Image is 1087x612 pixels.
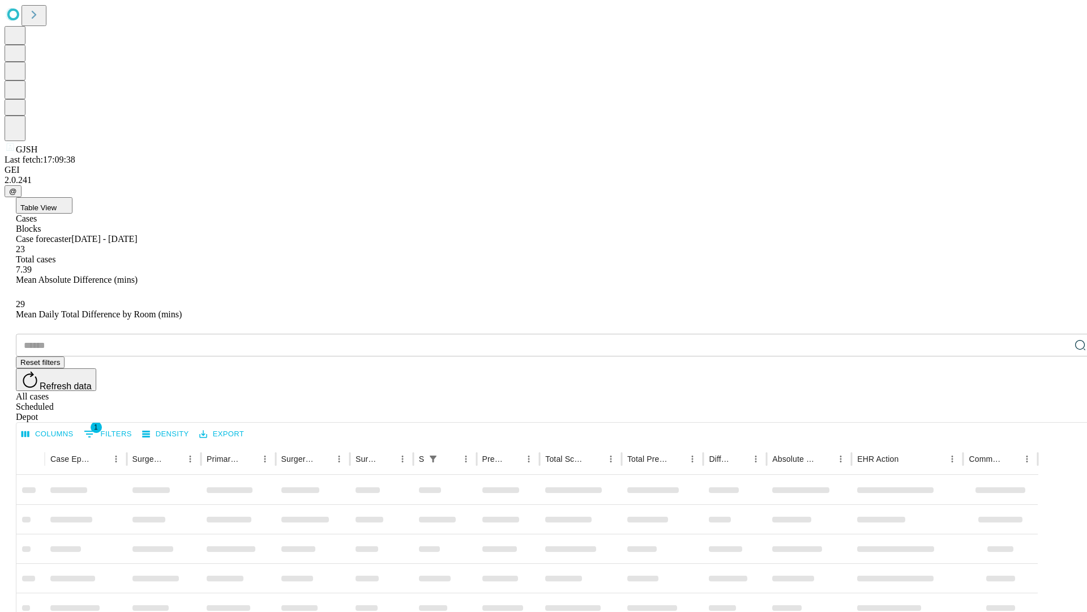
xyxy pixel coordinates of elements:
button: Show filters [425,451,441,467]
span: 23 [16,244,25,254]
button: Menu [458,451,474,467]
div: Surgery Date [356,454,378,464]
span: Reset filters [20,358,60,367]
span: GJSH [16,144,37,154]
button: Sort [900,451,915,467]
button: Sort [1003,451,1019,467]
button: Menu [684,451,700,467]
button: Sort [669,451,684,467]
button: Menu [257,451,273,467]
div: Predicted In Room Duration [482,454,504,464]
button: Export [196,426,247,443]
span: Case forecaster [16,234,71,244]
div: 2.0.241 [5,175,1082,185]
button: Sort [241,451,257,467]
span: 1 [91,422,102,433]
div: Primary Service [207,454,239,464]
button: Density [139,426,192,443]
button: Sort [379,451,395,467]
span: Total cases [16,254,55,264]
span: Mean Daily Total Difference by Room (mins) [16,309,182,319]
div: Total Scheduled Duration [545,454,586,464]
button: Reset filters [16,356,65,368]
button: Menu [182,451,198,467]
div: Surgery Name [281,454,314,464]
div: Difference [709,454,731,464]
span: [DATE] - [DATE] [71,234,137,244]
span: Refresh data [40,381,92,391]
span: Mean Absolute Difference (mins) [16,275,138,284]
div: 1 active filter [425,451,441,467]
button: Sort [166,451,182,467]
span: Last fetch: 17:09:38 [5,155,75,164]
span: 7.39 [16,265,32,274]
div: Case Epic Id [50,454,91,464]
button: Sort [92,451,108,467]
div: Comments [969,454,1002,464]
div: Scheduled In Room Duration [419,454,424,464]
span: @ [9,187,17,195]
div: GEI [5,165,1082,175]
button: Menu [395,451,410,467]
button: Sort [505,451,521,467]
div: Absolute Difference [772,454,816,464]
button: Menu [833,451,849,467]
button: Menu [603,451,619,467]
div: Total Predicted Duration [627,454,668,464]
button: Sort [315,451,331,467]
button: Sort [442,451,458,467]
button: @ [5,185,22,197]
button: Sort [817,451,833,467]
button: Refresh data [16,368,96,391]
button: Menu [748,451,764,467]
button: Menu [521,451,537,467]
div: EHR Action [857,454,898,464]
button: Menu [944,451,960,467]
button: Menu [331,451,347,467]
button: Show filters [81,425,135,443]
button: Table View [16,197,72,214]
button: Sort [732,451,748,467]
button: Menu [108,451,124,467]
button: Menu [1019,451,1035,467]
button: Sort [587,451,603,467]
div: Surgeon Name [132,454,165,464]
span: Table View [20,203,57,212]
button: Select columns [19,426,76,443]
span: 29 [16,299,25,309]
